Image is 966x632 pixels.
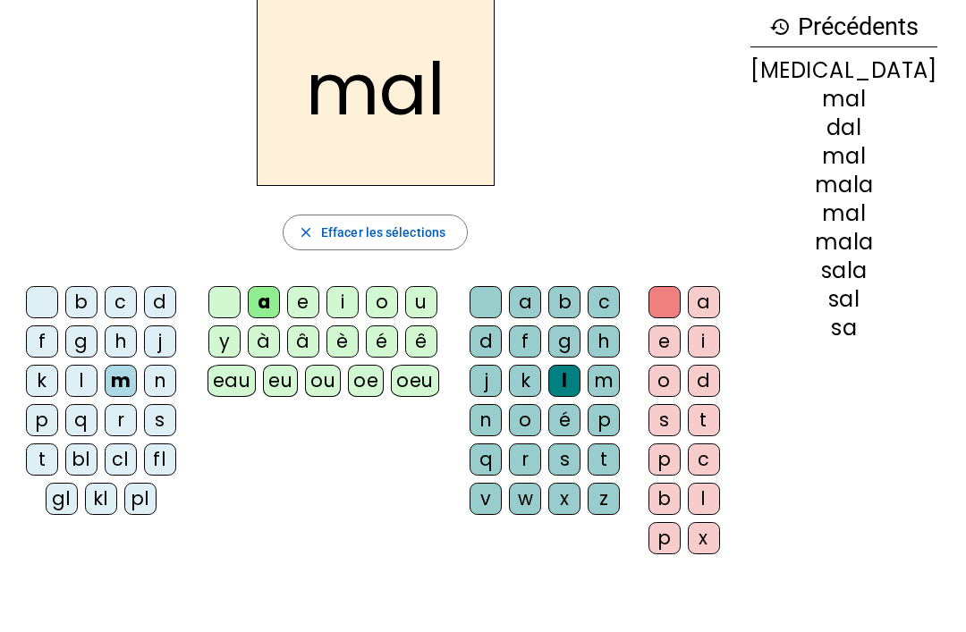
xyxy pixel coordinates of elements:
[509,325,541,358] div: f
[105,404,137,436] div: r
[105,325,137,358] div: h
[548,483,580,515] div: x
[588,443,620,476] div: t
[688,325,720,358] div: i
[366,325,398,358] div: é
[305,365,341,397] div: ou
[391,365,439,397] div: oeu
[26,365,58,397] div: k
[65,443,97,476] div: bl
[208,325,241,358] div: y
[509,404,541,436] div: o
[470,365,502,397] div: j
[470,443,502,476] div: q
[688,404,720,436] div: t
[548,365,580,397] div: l
[105,365,137,397] div: m
[321,222,445,243] span: Effacer les sélections
[65,286,97,318] div: b
[648,365,681,397] div: o
[588,404,620,436] div: p
[105,443,137,476] div: cl
[750,117,937,139] div: dal
[366,286,398,318] div: o
[750,7,937,47] h3: Précédents
[750,60,937,81] div: [MEDICAL_DATA]
[124,483,157,515] div: pl
[326,286,359,318] div: i
[65,365,97,397] div: l
[648,522,681,554] div: p
[769,16,791,38] mat-icon: history
[208,365,257,397] div: eau
[750,317,937,339] div: sa
[470,483,502,515] div: v
[509,365,541,397] div: k
[85,483,117,515] div: kl
[750,146,937,167] div: mal
[750,174,937,196] div: mala
[750,232,937,253] div: mala
[588,365,620,397] div: m
[688,286,720,318] div: a
[298,224,314,240] mat-icon: close
[144,325,176,358] div: j
[750,289,937,310] div: sal
[509,483,541,515] div: w
[105,286,137,318] div: c
[750,203,937,224] div: mal
[648,325,681,358] div: e
[144,443,176,476] div: fl
[548,286,580,318] div: b
[144,404,176,436] div: s
[348,365,384,397] div: oe
[405,325,437,358] div: ê
[688,483,720,515] div: l
[26,325,58,358] div: f
[248,286,280,318] div: a
[648,404,681,436] div: s
[65,325,97,358] div: g
[750,260,937,282] div: sala
[326,325,359,358] div: è
[509,443,541,476] div: r
[548,325,580,358] div: g
[648,483,681,515] div: b
[283,215,468,250] button: Effacer les sélections
[648,443,681,476] div: p
[688,365,720,397] div: d
[588,325,620,358] div: h
[26,404,58,436] div: p
[287,325,319,358] div: â
[263,365,298,397] div: eu
[548,404,580,436] div: é
[588,286,620,318] div: c
[688,443,720,476] div: c
[65,404,97,436] div: q
[470,325,502,358] div: d
[46,483,78,515] div: gl
[287,286,319,318] div: e
[248,325,280,358] div: à
[509,286,541,318] div: a
[688,522,720,554] div: x
[405,286,437,318] div: u
[470,404,502,436] div: n
[548,443,580,476] div: s
[588,483,620,515] div: z
[144,286,176,318] div: d
[144,365,176,397] div: n
[750,88,937,110] div: mal
[26,443,58,476] div: t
